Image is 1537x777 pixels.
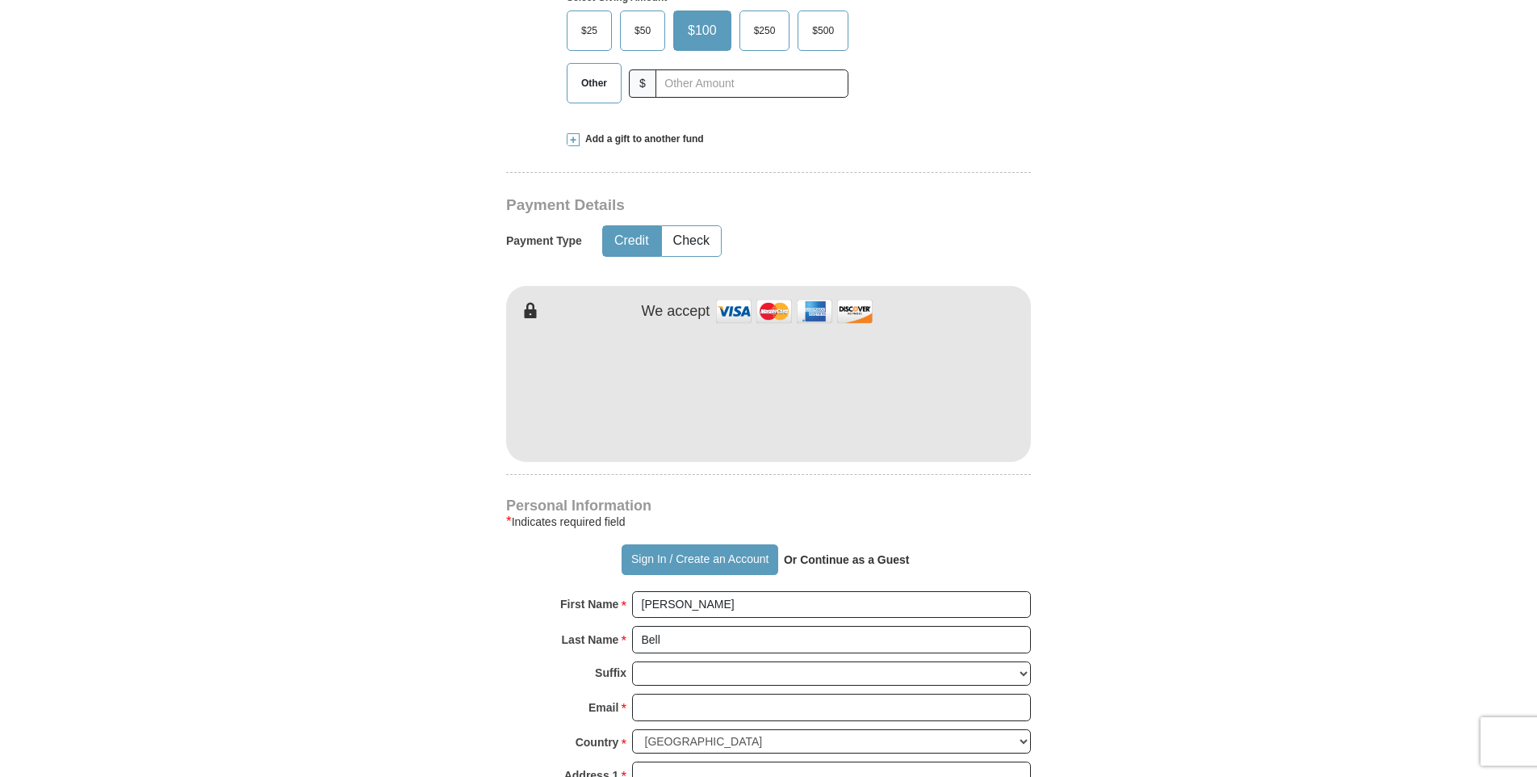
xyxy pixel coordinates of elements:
strong: Email [588,696,618,719]
input: Other Amount [655,69,848,98]
strong: Country [576,731,619,754]
div: Indicates required field [506,512,1031,531]
span: Other [573,71,615,95]
strong: Suffix [595,661,626,684]
h5: Payment Type [506,234,582,248]
button: Sign In / Create an Account [622,544,777,575]
span: $ [629,69,656,98]
strong: Last Name [562,628,619,651]
strong: First Name [560,593,618,615]
h3: Payment Details [506,196,918,215]
span: $250 [746,19,784,43]
span: $25 [573,19,605,43]
span: $50 [626,19,659,43]
span: $100 [680,19,725,43]
img: credit cards accepted [714,294,875,329]
span: Add a gift to another fund [580,132,704,146]
button: Check [662,226,721,256]
strong: Or Continue as a Guest [784,553,910,566]
h4: Personal Information [506,499,1031,512]
button: Credit [603,226,660,256]
h4: We accept [642,303,710,321]
span: $500 [804,19,842,43]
